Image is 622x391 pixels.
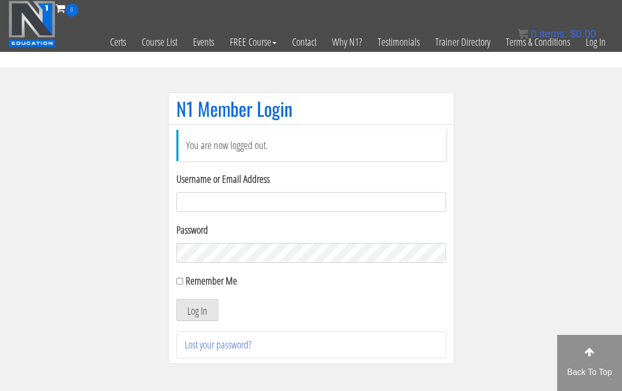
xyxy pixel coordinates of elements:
bdi: 0.00 [570,28,596,39]
a: Lost your password? [185,338,252,352]
a: Testimonials [370,17,427,68]
button: Log In [176,299,218,321]
label: Password [176,222,446,238]
a: Terms & Conditions [498,17,578,68]
span: items: [540,28,567,39]
a: Why N1? [324,17,370,68]
a: 0 [56,1,78,15]
a: Contact [284,17,324,68]
a: Certs [102,17,134,68]
a: Course List [134,17,185,68]
img: icon11.png [518,29,528,39]
label: Remember Me [186,274,237,288]
label: Username or Email Address [176,171,446,187]
a: 0 items: $0.00 [518,28,596,39]
a: Trainer Directory [427,17,498,68]
span: $ [570,28,576,39]
img: n1-education [8,1,56,47]
span: 0 [65,4,78,17]
span: 0 [531,28,536,39]
a: Events [185,17,222,68]
li: You are now logged out. [176,130,446,161]
a: FREE Course [222,17,284,68]
h1: N1 Member Login [176,98,446,119]
a: Log In [578,17,614,68]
